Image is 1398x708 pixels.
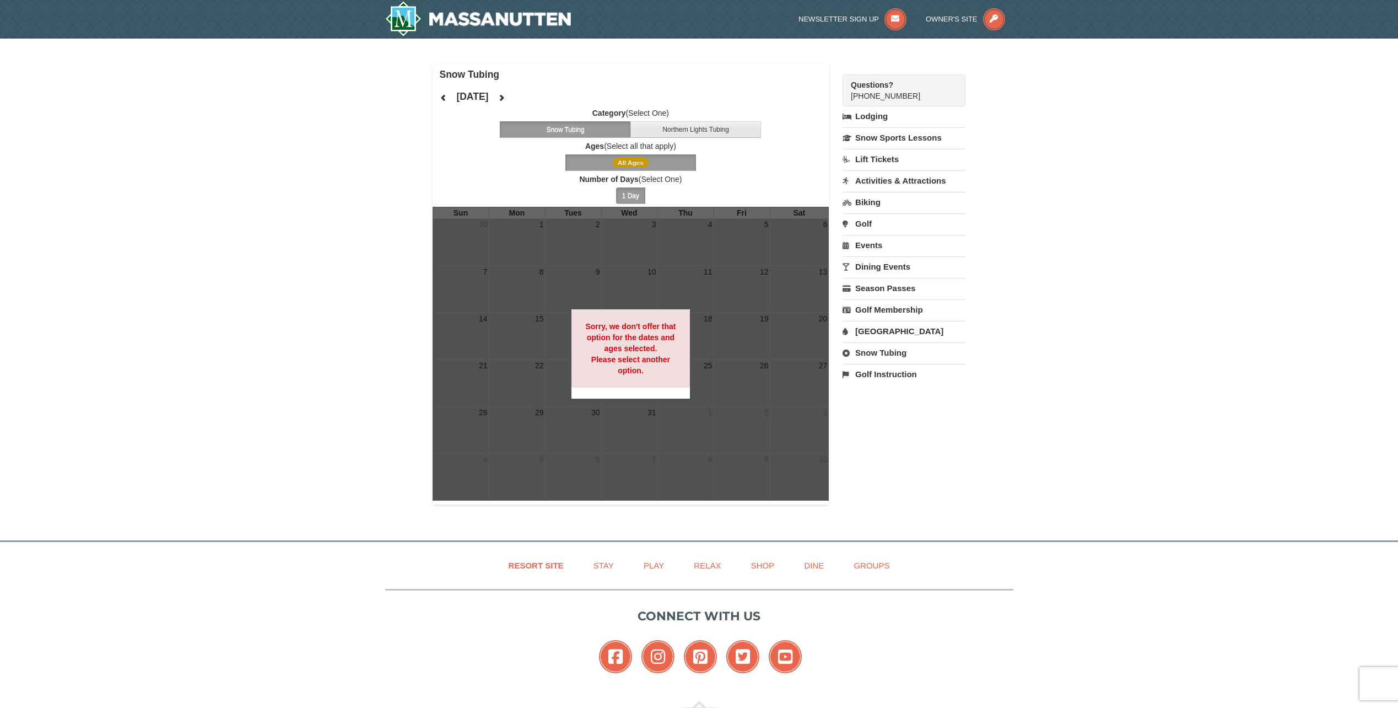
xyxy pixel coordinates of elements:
p: Connect with us [385,607,1013,625]
a: Snow Tubing [843,342,965,363]
a: Shop [737,553,789,578]
a: Biking [843,192,965,212]
a: Season Passes [843,278,965,298]
a: Dining Events [843,256,965,277]
a: Lift Tickets [843,149,965,169]
a: [GEOGRAPHIC_DATA] [843,321,965,341]
a: Events [843,235,965,255]
a: Relax [680,553,735,578]
a: Lodging [843,106,965,126]
span: Owner's Site [926,15,978,23]
label: (Select One) [433,108,829,119]
label: (Select all that apply) [433,141,829,152]
a: Snow Sports Lessons [843,127,965,148]
a: Golf Instruction [843,364,965,384]
a: Golf Membership [843,299,965,320]
label: (Select One) [433,174,829,185]
a: Golf [843,213,965,234]
a: Groups [840,553,903,578]
a: Dine [790,553,838,578]
h4: [DATE] [456,91,488,102]
span: [PHONE_NUMBER] [851,79,946,100]
strong: Questions? [851,81,893,89]
strong: Ages [585,142,604,151]
button: Northern Lights Tubing [630,121,762,138]
a: Owner's Site [926,15,1005,23]
span: Newsletter Sign Up [798,15,879,23]
span: All Ages [613,158,649,168]
a: Stay [580,553,628,578]
a: Play [630,553,678,578]
button: Snow Tubing [500,121,631,138]
a: Newsletter Sign Up [798,15,906,23]
button: All Ages [565,154,697,171]
strong: Number of Days [579,175,638,184]
a: Activities & Attractions [843,170,965,191]
strong: Sorry, we don't offer that option for the dates and ages selected. Please select another option. [585,322,676,375]
h4: Snow Tubing [440,69,829,80]
a: Massanutten Resort [385,1,571,36]
a: Resort Site [495,553,577,578]
button: 1 Day [616,187,645,204]
img: Massanutten Resort Logo [385,1,571,36]
strong: Category [592,109,626,117]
